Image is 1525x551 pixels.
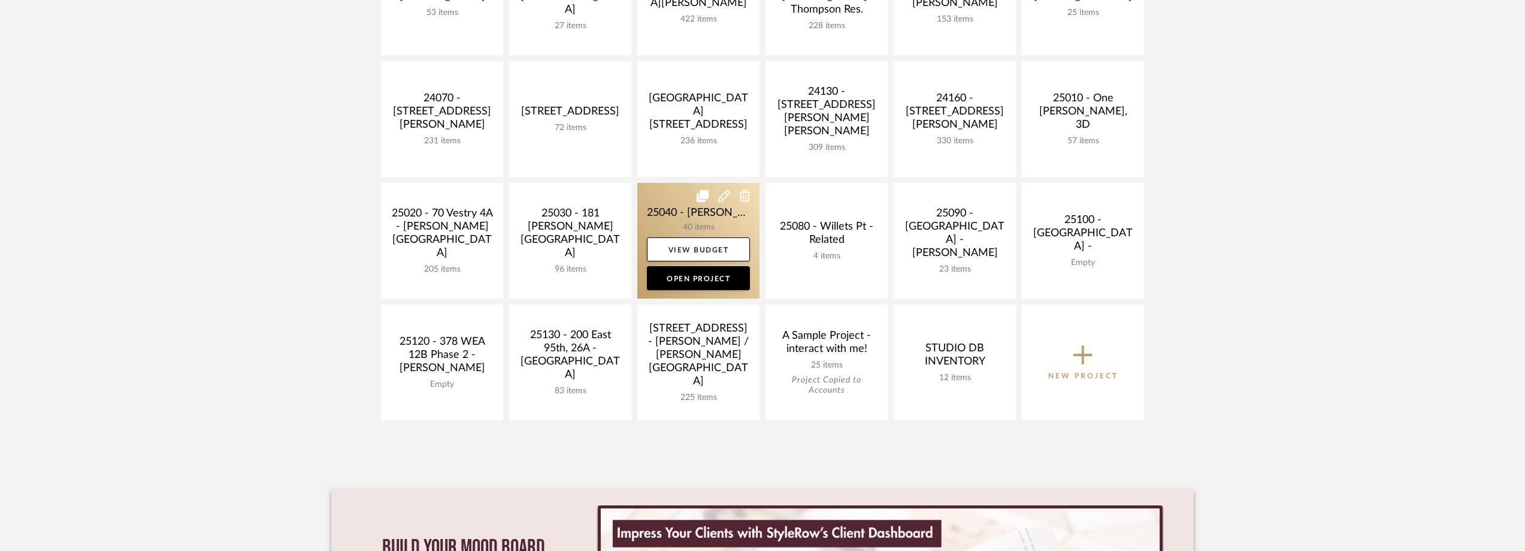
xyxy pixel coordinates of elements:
[775,375,878,396] div: Project Copied to Accounts
[519,123,622,133] div: 72 items
[1048,370,1118,382] p: New Project
[647,393,750,403] div: 225 items
[903,264,1006,275] div: 23 items
[775,85,878,143] div: 24130 - [STREET_ADDRESS][PERSON_NAME][PERSON_NAME]
[775,143,878,153] div: 309 items
[1031,136,1134,146] div: 57 items
[391,335,494,380] div: 25120 - 378 WEA 12B Phase 2 - [PERSON_NAME]
[1031,213,1134,258] div: 25100 - [GEOGRAPHIC_DATA] -
[1031,92,1134,136] div: 25010 - One [PERSON_NAME], 3D
[775,220,878,251] div: 25080 - Willets Pt - Related
[391,8,494,18] div: 53 items
[391,207,494,264] div: 25020 - 70 Vestry 4A - [PERSON_NAME][GEOGRAPHIC_DATA]
[519,329,622,386] div: 25130 - 200 East 95th, 26A - [GEOGRAPHIC_DATA]
[903,136,1006,146] div: 330 items
[647,92,750,136] div: [GEOGRAPHIC_DATA][STREET_ADDRESS]
[647,136,750,146] div: 236 items
[519,386,622,396] div: 83 items
[775,21,878,31] div: 228 items
[391,380,494,390] div: Empty
[903,207,1006,264] div: 25090 - [GEOGRAPHIC_DATA] - [PERSON_NAME]
[903,14,1006,25] div: 153 items
[519,207,622,264] div: 25030 - 181 [PERSON_NAME][GEOGRAPHIC_DATA]
[1022,305,1144,420] button: New Project
[391,92,494,136] div: 24070 - [STREET_ADDRESS][PERSON_NAME]
[1031,8,1134,18] div: 25 items
[903,342,1006,373] div: STUDIO DB INVENTORY
[647,322,750,393] div: [STREET_ADDRESS] - [PERSON_NAME] / [PERSON_NAME][GEOGRAPHIC_DATA]
[391,136,494,146] div: 231 items
[903,92,1006,136] div: 24160 - [STREET_ADDRESS][PERSON_NAME]
[519,21,622,31] div: 27 items
[391,264,494,275] div: 205 items
[903,373,1006,383] div: 12 items
[647,266,750,290] a: Open Project
[775,360,878,371] div: 25 items
[775,329,878,360] div: A Sample Project - interact with me!
[647,237,750,261] a: View Budget
[1031,258,1134,268] div: Empty
[519,264,622,275] div: 96 items
[647,14,750,25] div: 422 items
[775,251,878,261] div: 4 items
[519,105,622,123] div: [STREET_ADDRESS]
